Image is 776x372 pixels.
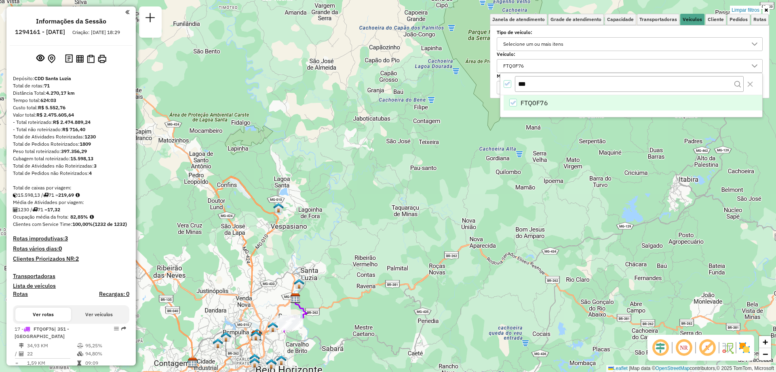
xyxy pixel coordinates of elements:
h4: Rotas vários dias: [13,245,129,252]
div: Depósito: [13,75,129,82]
strong: 1809 [80,141,91,147]
strong: 82,85% [70,214,88,220]
strong: 624:03 [40,97,56,103]
i: Total de rotas [43,193,48,198]
button: Exibir sessão original [35,52,46,65]
div: All items selected [504,80,511,88]
strong: CDD Santa Luzia [34,75,71,81]
div: Tempo total: [13,97,129,104]
div: Total de caixas por viagem: [13,184,129,191]
div: Peso total roteirizado: [13,148,129,155]
div: Valor total: [13,111,129,119]
i: % de utilização da cubagem [77,351,83,356]
em: Rota exportada [121,326,126,331]
img: Transit Point - 1 [249,353,260,364]
strong: 2 [76,255,79,262]
img: Mult Contagem [187,357,198,368]
button: Centralizar mapa no depósito ou ponto de apoio [46,53,57,65]
td: 09:09 [85,359,126,367]
img: Teste [251,330,261,341]
div: Custo total: [13,104,129,111]
td: = [15,359,19,367]
button: Close [744,78,757,91]
h4: Lista de veículos [13,283,129,289]
td: / [15,350,19,358]
div: 1230 / 71 = [13,206,129,213]
img: Exibir/Ocultar setores [738,341,751,354]
div: Cubagem total roteirizado: [13,155,129,162]
div: Total de Pedidos Roteirizados: [13,140,129,148]
a: Ocultar filtros [763,6,770,15]
button: Imprimir Rotas [96,53,108,65]
a: OpenStreetMap [656,366,690,371]
div: Distância Total: [13,89,129,97]
h4: Clientes Priorizados NR: [13,255,129,262]
label: Motorista: [497,72,763,80]
span: Cliente [708,17,724,22]
h4: Informações da Sessão [36,17,106,25]
span: 17 - [15,326,69,339]
span: Janela de atendimento [492,17,545,22]
span: Ocultar NR [674,338,694,357]
strong: 3 [65,235,68,242]
a: Rotas [13,291,28,298]
i: Cubagem total roteirizado [13,193,18,198]
span: Ocupação média da frota: [13,214,69,220]
label: Tipo de veículo: [497,29,763,36]
img: 211 UDC WCL Vila Suzana [268,322,278,332]
span: Grade de atendimento [550,17,601,22]
i: Distância Total [19,343,24,348]
img: Warecloud Parque Pedro ll [221,332,231,342]
img: 208 UDC Full Gloria [213,338,223,349]
i: Total de Atividades [19,351,24,356]
strong: R$ 5.552,76 [38,104,65,111]
strong: 71 [44,83,50,89]
strong: 4.270,17 km [46,90,75,96]
strong: 15.598,13 [70,155,93,162]
i: Tempo total em rota [77,361,81,366]
strong: R$ 2.475.605,64 [36,112,74,118]
h4: Recargas: 0 [99,291,129,298]
li: FTQ0F76 [504,95,762,111]
i: Total de rotas [32,207,38,212]
td: 22 [27,350,77,358]
div: Total de Atividades Roteirizadas: [13,133,129,140]
span: Exibir rótulo [698,338,717,357]
i: Total de Atividades [13,207,18,212]
i: Meta Caixas/viagem: 194,00 Diferença: 25,69 [76,193,80,198]
div: FTQ0F76 [500,60,527,72]
img: Cross Santa Luzia [294,278,304,289]
span: FTQ0F76 [521,98,548,108]
em: Opções [114,326,119,331]
div: Selecione um ou mais itens [500,38,566,51]
span: | 351 - [GEOGRAPHIC_DATA] [15,326,69,339]
span: FTQ0F76 [34,326,54,332]
a: Clique aqui para minimizar o painel [125,7,129,17]
strong: 397.356,29 [61,148,87,154]
ul: Option List [500,95,762,111]
i: % de utilização do peso [77,343,83,348]
strong: 0 [59,245,62,252]
span: Clientes com Service Time: [13,221,72,227]
img: CDD Contagem [188,357,198,368]
strong: 219,69 [58,192,74,198]
button: Ver veículos [71,308,127,321]
span: Rotas [753,17,766,22]
div: 15.598,13 / 71 = [13,191,129,199]
img: CDD Santa Luzia [290,293,301,304]
img: Simulação- STA [252,328,262,339]
button: Ver rotas [15,308,71,321]
td: 1,59 KM [27,359,77,367]
img: 209 UDC Full Bonfim [249,357,260,368]
img: Fluxo de ruas [721,341,734,354]
a: Leaflet [608,366,628,371]
span: Ocultar deslocamento [651,338,670,357]
div: Média de Atividades por viagem: [13,199,129,206]
td: 34,93 KM [27,342,77,350]
div: - Total não roteirizado: [13,126,129,133]
em: Média calculada utilizando a maior ocupação (%Peso ou %Cubagem) de cada rota da sessão. Rotas cro... [90,215,94,219]
span: Pedidos [730,17,748,22]
img: PA Lagoa Santa [273,202,284,213]
span: − [763,349,768,359]
span: + [763,337,768,347]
